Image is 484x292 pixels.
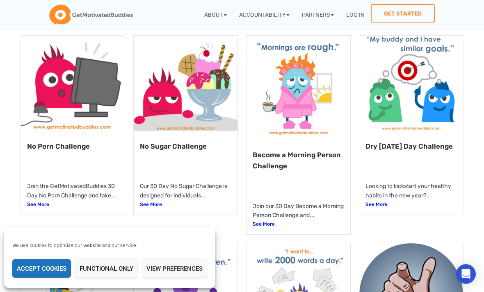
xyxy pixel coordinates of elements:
[75,259,138,278] button: Functional only
[371,4,435,23] a: Get Started
[27,142,90,150] a: No Porn Challenge
[140,182,231,200] p: Our 30 Day No Sugar Challenge is designed for individuals...
[12,259,71,278] button: Accept cookies
[340,4,371,25] a: Log In
[140,201,231,208] a: See More
[142,259,207,278] button: View preferences
[365,182,457,200] p: Looking to kickstart your healthy habits in the new year?...
[198,4,233,25] a: About
[27,182,119,200] p: Join the GetMotivatedBuddies 30 Day No Porn Challenge and take...
[134,36,237,131] img: no sugar challenge
[365,201,457,208] a: See More
[456,264,476,284] div: Open Intercom Messenger
[12,242,184,249] div: We use cookies to optimize our website and our service.
[253,202,344,220] p: Join our 30 Day Become a Morning Person Challenge and...
[21,36,125,131] img: nofap-challenge
[49,5,133,25] img: GetMotivatedBuddies
[140,142,207,150] a: No Sugar Challenge
[233,4,296,25] a: Accountability
[27,201,119,208] a: See More
[253,220,344,228] a: See More
[359,36,463,131] img: dry january challenge
[247,36,350,139] img: become a morning person challenge
[296,4,340,25] a: Partners
[253,151,341,170] a: Become a Morning Person Challenge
